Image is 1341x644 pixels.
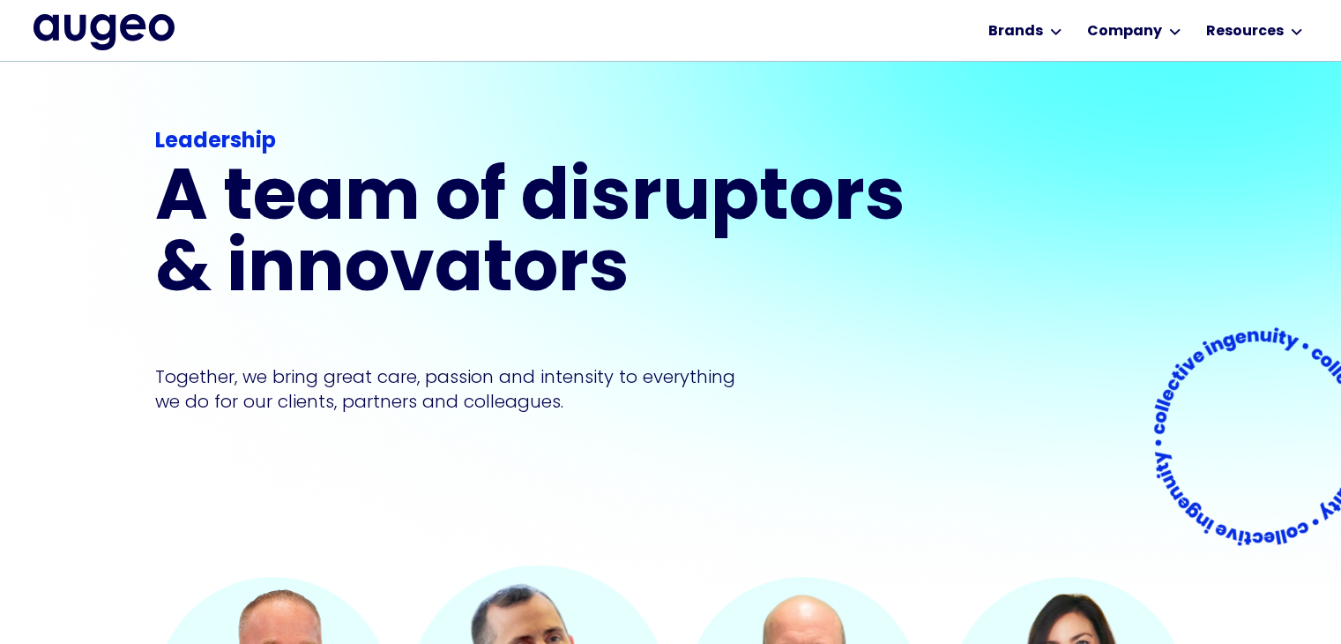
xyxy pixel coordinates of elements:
[155,364,762,414] p: Together, we bring great care, passion and intensity to everything we do for our clients, partner...
[1087,21,1162,42] div: Company
[155,165,917,308] h1: A team of disruptors & innovators
[988,21,1043,42] div: Brands
[34,14,175,49] img: Augeo's full logo in midnight blue.
[155,126,917,158] div: Leadership
[1206,21,1284,42] div: Resources
[34,14,175,49] a: home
